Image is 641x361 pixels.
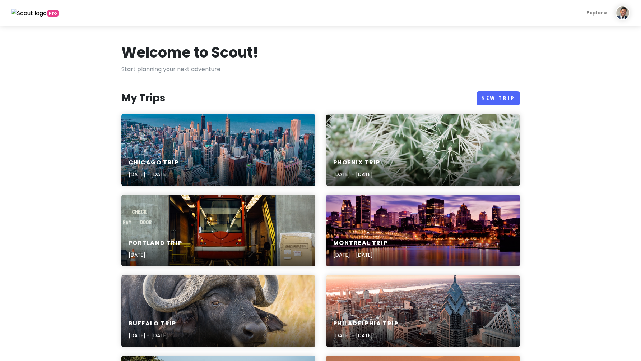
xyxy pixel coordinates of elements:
[333,251,388,259] p: [DATE] - [DATE]
[129,170,179,178] p: [DATE] - [DATE]
[333,170,380,178] p: [DATE] - [DATE]
[129,159,179,166] h6: Chicago Trip
[11,9,47,18] img: Scout logo
[121,65,520,74] p: Start planning your next adventure
[129,239,182,247] h6: Portland Trip
[333,332,399,339] p: [DATE] - [DATE]
[121,275,315,347] a: water buffalo on wheat fieldBuffalo Trip[DATE] - [DATE]
[616,6,630,20] img: User profile
[326,114,520,186] a: shallow focus photography of green cactus plantPhoenix Trip[DATE] - [DATE]
[584,6,610,20] a: Explore
[129,251,182,259] p: [DATE]
[121,114,315,186] a: white and brown city buildings during daytimeChicago Trip[DATE] - [DATE]
[326,275,520,347] a: aerial photo of buildingsPhiladelphia Trip[DATE] - [DATE]
[129,320,176,328] h6: Buffalo Trip
[121,92,165,105] h3: My Trips
[121,43,259,62] h1: Welcome to Scout!
[121,195,315,266] a: red train in between gray concrete wallPortland Trip[DATE]
[333,320,399,328] h6: Philadelphia Trip
[129,332,176,339] p: [DATE] - [DATE]
[477,91,520,105] a: New Trip
[47,10,59,17] span: greetings, globetrotter
[333,159,380,166] h6: Phoenix Trip
[326,195,520,266] a: landscape photography of skyscrapersMontreal Trip[DATE] - [DATE]
[11,8,59,18] a: Pro
[333,239,388,247] h6: Montreal Trip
